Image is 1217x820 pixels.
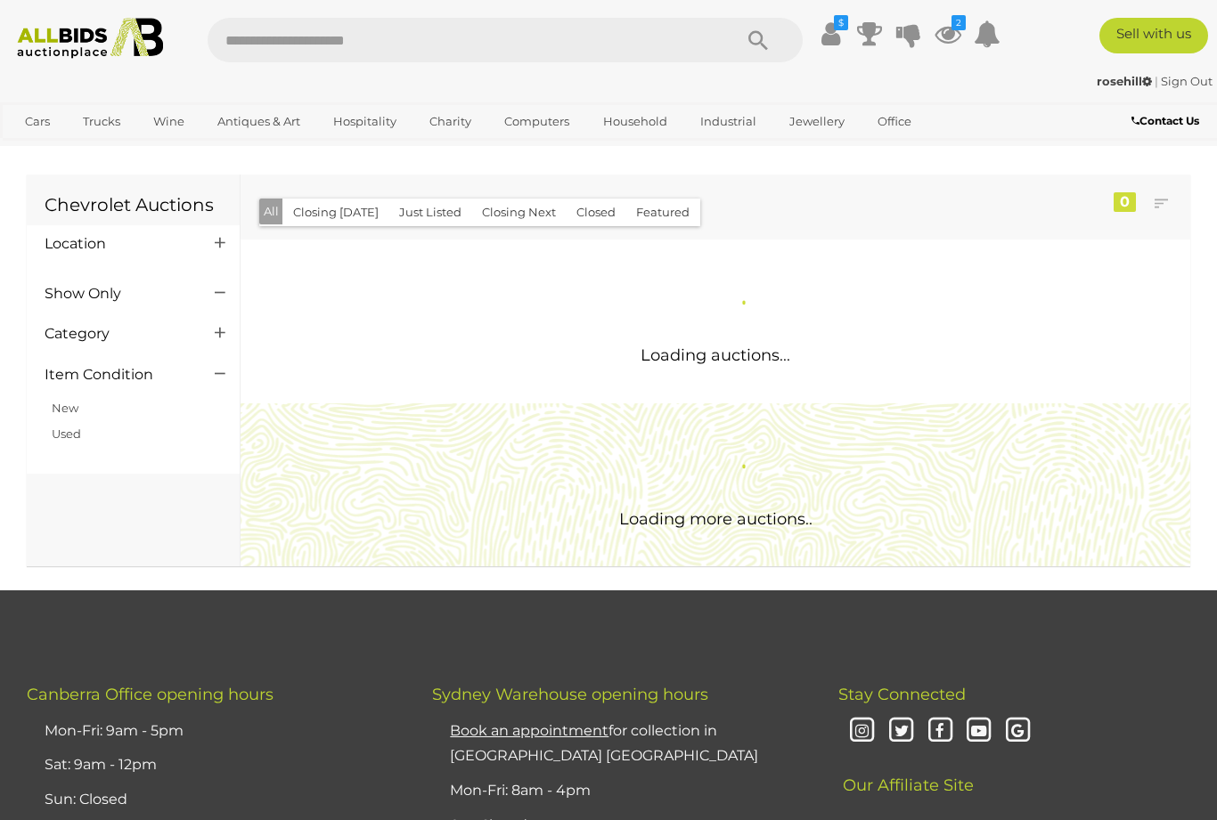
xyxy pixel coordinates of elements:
a: Sell with us [1099,18,1208,53]
u: Book an appointment [450,722,608,739]
a: [GEOGRAPHIC_DATA] [83,136,233,166]
i: Instagram [847,716,878,747]
span: Our Affiliate Site [838,749,974,795]
a: Computers [493,107,581,136]
a: Sports [13,136,73,166]
a: rosehill [1097,74,1155,88]
button: Closed [566,199,626,226]
li: Sun: Closed [40,783,388,817]
h4: Location [45,236,188,252]
h4: Item Condition [45,367,188,383]
a: Office [866,107,923,136]
strong: rosehill [1097,74,1152,88]
div: 0 [1114,192,1136,212]
b: Contact Us [1131,114,1199,127]
a: New [52,401,78,415]
a: Jewellery [778,107,856,136]
button: Closing Next [471,199,567,226]
h4: Category [45,326,188,342]
a: Contact Us [1131,111,1204,131]
a: Trucks [71,107,132,136]
span: Loading more auctions.. [619,509,813,529]
a: Used [52,426,81,441]
span: | [1155,74,1158,88]
a: Hospitality [322,107,408,136]
h1: Chevrolet Auctions [45,195,222,215]
span: Stay Connected [838,685,966,704]
button: Closing [DATE] [282,199,389,226]
i: Twitter [886,716,917,747]
a: Household [592,107,679,136]
button: Search [714,18,803,62]
button: All [259,199,283,224]
a: Book an appointmentfor collection in [GEOGRAPHIC_DATA] [GEOGRAPHIC_DATA] [450,722,758,765]
a: Cars [13,107,61,136]
i: Google [1002,716,1033,747]
a: Charity [418,107,483,136]
a: Wine [142,107,196,136]
i: $ [834,15,848,30]
span: Loading auctions... [641,345,790,365]
li: Mon-Fri: 8am - 4pm [445,774,793,808]
a: Antiques & Art [206,107,312,136]
a: Industrial [689,107,768,136]
img: Allbids.com.au [9,18,171,59]
li: Sat: 9am - 12pm [40,748,388,783]
a: $ [817,18,844,50]
i: 2 [952,15,966,30]
a: Sign Out [1161,74,1213,88]
a: 2 [935,18,961,50]
span: Canberra Office opening hours [27,685,274,704]
span: Sydney Warehouse opening hours [432,685,708,704]
i: Facebook [925,716,956,747]
button: Featured [625,199,700,226]
button: Just Listed [388,199,472,226]
li: Mon-Fri: 9am - 5pm [40,714,388,749]
h4: Show Only [45,286,188,302]
i: Youtube [964,716,995,747]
